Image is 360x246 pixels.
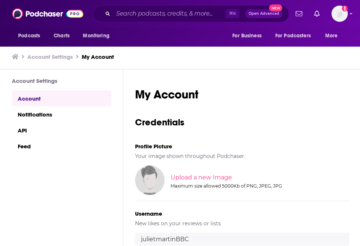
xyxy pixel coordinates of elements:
[249,12,279,16] span: Open Advanced
[82,53,114,60] a: My Account
[135,210,349,217] h5: Username
[12,7,83,21] img: Podchaser - Follow, Share and Rate Podcasts
[226,9,239,18] span: ⌘ K
[275,31,311,41] span: For Podcasters
[135,233,349,246] input: username
[18,31,40,41] span: Podcasts
[135,117,349,128] h3: Credentials
[27,53,73,60] a: Account Settings
[232,31,262,41] span: For Business
[12,138,111,154] a: Feed
[135,87,349,102] h1: My Account
[49,29,74,43] a: Charts
[13,29,50,43] button: open menu
[332,6,348,22] img: User Profile
[171,183,348,189] div: Maximum size allowed 5000Kb of PNG, JPEG, JPG
[332,6,348,22] button: Show profile menu
[332,6,348,22] span: Logged in as julietmartinBBC
[93,5,289,22] div: Search podcasts, credits, & more...
[83,31,109,41] span: Monitoring
[12,77,111,84] h3: Account Settings
[135,220,349,227] h5: New likes on your reviews or lists
[342,6,348,11] svg: Add a profile image
[135,153,349,159] h5: Your image shown throughout Podchaser.
[113,8,226,20] input: Search podcasts, credits, & more...
[12,122,111,138] a: API
[12,90,111,106] a: Account
[270,29,322,43] button: open menu
[54,31,70,41] span: Charts
[311,7,323,20] a: Show notifications dropdown
[245,9,283,18] button: Open AdvancedNew
[227,29,271,43] button: open menu
[12,106,111,122] a: Notifications
[325,31,338,41] span: More
[320,29,347,43] button: open menu
[78,29,119,43] button: open menu
[135,165,165,195] img: Your profile image
[269,4,282,11] span: New
[293,7,305,20] a: Show notifications dropdown
[135,143,349,150] h5: Profile Picture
